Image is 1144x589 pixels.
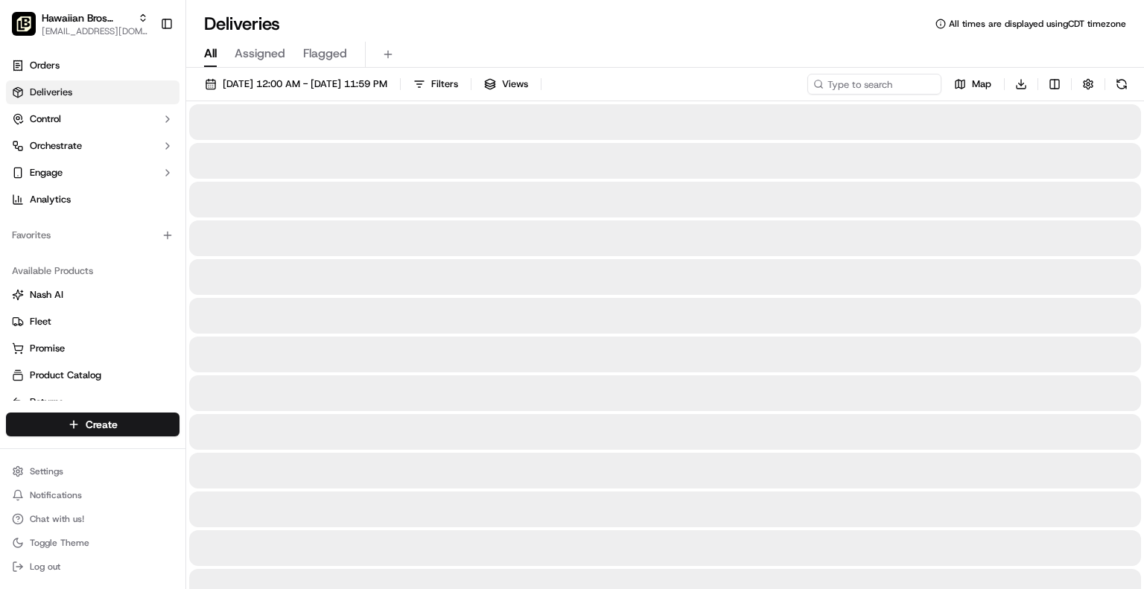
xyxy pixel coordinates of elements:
[502,77,528,91] span: Views
[407,74,465,95] button: Filters
[12,12,36,36] img: Hawaiian Bros (Waco TX_6th)
[6,54,179,77] a: Orders
[972,77,991,91] span: Map
[30,489,82,501] span: Notifications
[6,223,179,247] div: Favorites
[253,147,271,165] button: Start new chat
[30,216,114,231] span: Knowledge Base
[30,193,71,206] span: Analytics
[42,25,148,37] button: [EMAIL_ADDRESS][DOMAIN_NAME]
[431,77,458,91] span: Filters
[6,485,179,506] button: Notifications
[198,74,394,95] button: [DATE] 12:00 AM - [DATE] 11:59 PM
[6,556,179,577] button: Log out
[51,142,244,157] div: Start new chat
[12,315,174,328] a: Fleet
[12,288,174,302] a: Nash AI
[15,217,27,229] div: 📗
[141,216,239,231] span: API Documentation
[105,252,180,264] a: Powered byPylon
[30,465,63,477] span: Settings
[6,532,179,553] button: Toggle Theme
[235,45,285,63] span: Assigned
[303,45,347,63] span: Flagged
[6,390,179,414] button: Returns
[30,315,51,328] span: Fleet
[126,217,138,229] div: 💻
[30,342,65,355] span: Promise
[6,80,179,104] a: Deliveries
[51,157,188,169] div: We're available if you need us!
[6,6,154,42] button: Hawaiian Bros (Waco TX_6th)Hawaiian Bros (Waco TX_6th)[EMAIL_ADDRESS][DOMAIN_NAME]
[86,417,118,432] span: Create
[477,74,535,95] button: Views
[30,561,60,573] span: Log out
[120,210,245,237] a: 💻API Documentation
[12,395,174,409] a: Returns
[30,288,63,302] span: Nash AI
[204,12,280,36] h1: Deliveries
[30,369,101,382] span: Product Catalog
[148,252,180,264] span: Pylon
[6,283,179,307] button: Nash AI
[30,139,82,153] span: Orchestrate
[15,15,45,45] img: Nash
[9,210,120,237] a: 📗Knowledge Base
[30,537,89,549] span: Toggle Theme
[807,74,941,95] input: Type to search
[6,188,179,211] a: Analytics
[6,413,179,436] button: Create
[6,107,179,131] button: Control
[30,86,72,99] span: Deliveries
[6,461,179,482] button: Settings
[1111,74,1132,95] button: Refresh
[12,342,174,355] a: Promise
[30,59,60,72] span: Orders
[6,259,179,283] div: Available Products
[204,45,217,63] span: All
[6,337,179,360] button: Promise
[6,134,179,158] button: Orchestrate
[39,96,268,112] input: Got a question? Start typing here...
[6,509,179,529] button: Chat with us!
[6,310,179,334] button: Fleet
[6,363,179,387] button: Product Catalog
[949,18,1126,30] span: All times are displayed using CDT timezone
[30,166,63,179] span: Engage
[30,513,84,525] span: Chat with us!
[15,142,42,169] img: 1736555255976-a54dd68f-1ca7-489b-9aae-adbdc363a1c4
[223,77,387,91] span: [DATE] 12:00 AM - [DATE] 11:59 PM
[30,112,61,126] span: Control
[42,10,132,25] button: Hawaiian Bros (Waco TX_6th)
[947,74,998,95] button: Map
[15,60,271,83] p: Welcome 👋
[6,161,179,185] button: Engage
[30,395,63,409] span: Returns
[12,369,174,382] a: Product Catalog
